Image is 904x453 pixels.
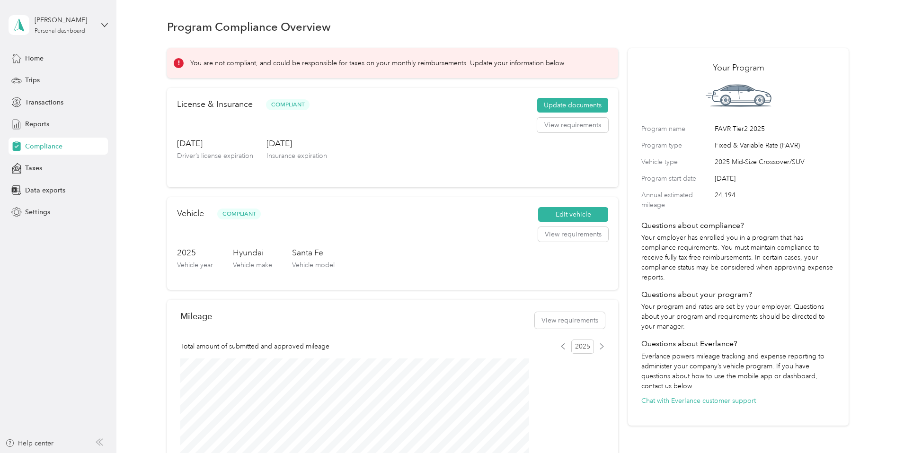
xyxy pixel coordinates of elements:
[537,118,608,133] button: View requirements
[177,247,213,259] h3: 2025
[25,119,49,129] span: Reports
[167,22,331,32] h1: Program Compliance Overview
[641,190,711,210] label: Annual estimated mileage
[641,220,835,231] h4: Questions about compliance?
[25,53,44,63] span: Home
[233,260,272,270] p: Vehicle make
[35,15,94,25] div: [PERSON_NAME]
[25,97,63,107] span: Transactions
[641,140,711,150] label: Program type
[177,151,253,161] p: Driver’s license expiration
[537,98,608,113] button: Update documents
[571,340,594,354] span: 2025
[292,247,335,259] h3: Santa Fe
[715,140,835,150] span: Fixed & Variable Rate (FAVR)
[715,190,835,210] span: 24,194
[641,351,835,391] p: Everlance powers mileage tracking and expense reporting to administer your company’s vehicle prog...
[641,124,711,134] label: Program name
[641,396,756,406] button: Chat with Everlance customer support
[292,260,335,270] p: Vehicle model
[266,151,327,161] p: Insurance expiration
[851,400,904,453] iframe: Everlance-gr Chat Button Frame
[641,338,835,349] h4: Questions about Everlance?
[266,138,327,149] h3: [DATE]
[180,341,329,351] span: Total amount of submitted and approved mileage
[25,75,40,85] span: Trips
[25,141,62,151] span: Compliance
[25,185,65,195] span: Data exports
[715,157,835,167] span: 2025 Mid-Size Crossover/SUV
[266,99,310,110] span: Compliant
[715,124,835,134] span: FAVR Tier2 2025
[25,163,42,173] span: Taxes
[538,227,608,242] button: View requirements
[641,61,835,74] h2: Your Program
[535,312,605,329] button: View requirements
[641,233,835,282] p: Your employer has enrolled you in a program that has compliance requirements. You must maintain c...
[641,289,835,300] h4: Questions about your program?
[177,98,253,111] h2: License & Insurance
[190,58,566,68] p: You are not compliant, and could be responsible for taxes on your monthly reimbursements. Update ...
[641,174,711,183] label: Program start date
[35,28,85,34] div: Personal dashboard
[25,207,50,217] span: Settings
[177,138,253,149] h3: [DATE]
[217,209,261,219] span: Compliant
[233,247,272,259] h3: Hyundai
[177,207,204,220] h2: Vehicle
[180,311,212,321] h2: Mileage
[715,174,835,183] span: [DATE]
[641,157,711,167] label: Vehicle type
[5,438,53,448] button: Help center
[641,302,835,331] p: Your program and rates are set by your employer. Questions about your program and requirements sh...
[538,207,608,222] button: Edit vehicle
[177,260,213,270] p: Vehicle year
